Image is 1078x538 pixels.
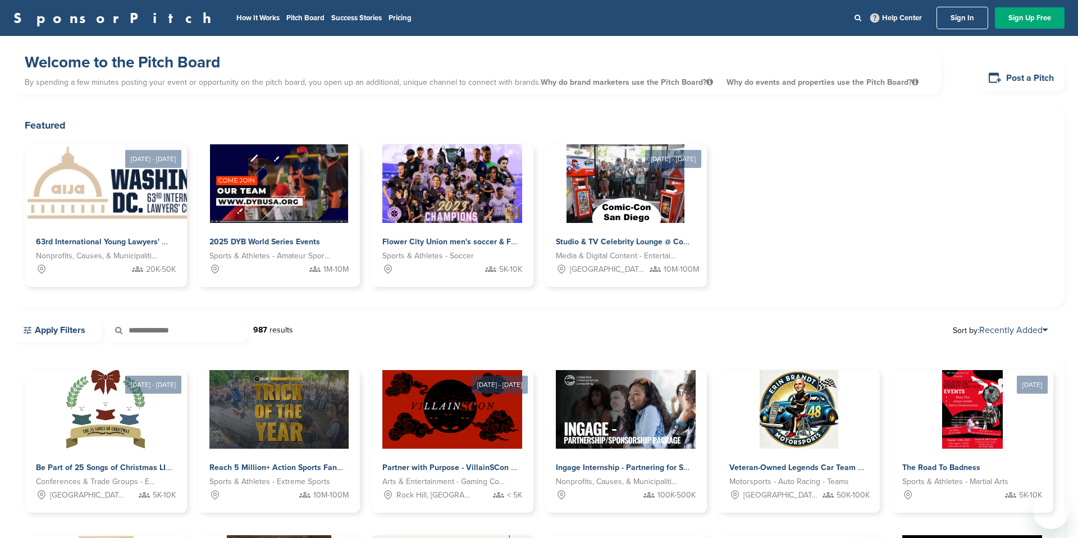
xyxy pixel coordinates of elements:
[25,126,187,287] a: [DATE] - [DATE] Sponsorpitch & 63rd International Young Lawyers' Congress Nonprofits, Causes, & M...
[198,370,360,513] a: Sponsorpitch & Reach 5 Million+ Action Sports Fans Sports & Athletes - Extreme Sports 10M-100M
[269,325,293,335] span: results
[36,250,159,262] span: Nonprofits, Causes, & Municipalities - Professional Development
[664,263,699,276] span: 10M-100M
[210,144,349,223] img: Sponsorpitch &
[396,489,473,501] span: Rock Hill, [GEOGRAPHIC_DATA]
[66,370,145,449] img: Sponsorpitch &
[837,489,870,501] span: 50K-100K
[25,352,187,513] a: [DATE] - [DATE] Sponsorpitch & Be Part of 25 Songs of Christmas LIVE – A Holiday Experience That ...
[382,476,505,488] span: Arts & Entertainment - Gaming Conventions
[1019,489,1042,501] span: 5K-10K
[209,250,332,262] span: Sports & Athletes - Amateur Sports Leagues
[545,126,707,287] a: [DATE] - [DATE] Sponsorpitch & Studio & TV Celebrity Lounge @ Comic-Con [GEOGRAPHIC_DATA]. Over 3...
[953,326,1048,335] span: Sort by:
[556,250,679,262] span: Media & Digital Content - Entertainment
[125,376,181,394] div: [DATE] - [DATE]
[125,150,181,168] div: [DATE] - [DATE]
[36,463,323,472] span: Be Part of 25 Songs of Christmas LIVE – A Holiday Experience That Gives Back
[729,476,849,488] span: Motorsports - Auto Racing - Teams
[286,13,325,22] a: Pitch Board
[25,117,1053,133] h2: Featured
[382,250,474,262] span: Sports & Athletes - Soccer
[995,7,1065,29] a: Sign Up Free
[979,325,1048,336] a: Recently Added
[382,144,522,223] img: Sponsorpitch &
[371,144,533,287] a: Sponsorpitch & Flower City Union men's soccer & Flower City 1872 women's soccer Sports & Athletes...
[556,370,696,449] img: Sponsorpitch &
[253,325,267,335] strong: 987
[209,476,330,488] span: Sports & Athletes - Extreme Sports
[25,144,248,223] img: Sponsorpitch &
[645,150,701,168] div: [DATE] - [DATE]
[331,13,382,22] a: Success Stories
[541,77,715,87] span: Why do brand marketers use the Pitch Board?
[556,476,679,488] span: Nonprofits, Causes, & Municipalities - Education
[718,370,880,513] a: Sponsorpitch & Veteran-Owned Legends Car Team Driving Racing Excellence and Community Impact Acro...
[937,7,988,29] a: Sign In
[25,72,930,92] p: By spending a few minutes posting your event or opportunity on the pitch board, you open up an ad...
[313,489,349,501] span: 10M-100M
[902,463,980,472] span: The Road To Badness
[146,263,176,276] span: 20K-50K
[1017,376,1048,394] div: [DATE]
[942,370,1003,449] img: Sponsorpitch &
[209,237,320,247] span: 2025 DYB World Series Events
[236,13,280,22] a: How It Works
[36,476,159,488] span: Conferences & Trade Groups - Entertainment
[13,11,218,25] a: SponsorPitch
[570,263,647,276] span: [GEOGRAPHIC_DATA], [GEOGRAPHIC_DATA]
[472,376,528,394] div: [DATE] - [DATE]
[198,144,360,287] a: Sponsorpitch & 2025 DYB World Series Events Sports & Athletes - Amateur Sports Leagues 1M-10M
[209,370,349,449] img: Sponsorpitch &
[727,77,919,87] span: Why do events and properties use the Pitch Board?
[382,463,530,472] span: Partner with Purpose - VillainSCon 2025
[13,318,102,342] a: Apply Filters
[209,463,341,472] span: Reach 5 Million+ Action Sports Fans
[556,463,708,472] span: Ingage Internship - Partnering for Success
[743,489,820,501] span: [GEOGRAPHIC_DATA], [GEOGRAPHIC_DATA], [GEOGRAPHIC_DATA], [GEOGRAPHIC_DATA]
[323,263,349,276] span: 1M-10M
[499,263,522,276] span: 5K-10K
[36,237,196,247] span: 63rd International Young Lawyers' Congress
[1033,493,1069,529] iframe: Button to launch messaging window
[891,352,1053,513] a: [DATE] Sponsorpitch & The Road To Badness Sports & Athletes - Martial Arts 5K-10K
[760,370,838,449] img: Sponsorpitch &
[567,144,684,223] img: Sponsorpitch &
[507,489,522,501] span: < 5K
[902,476,1008,488] span: Sports & Athletes - Martial Arts
[371,352,533,513] a: [DATE] - [DATE] Sponsorpitch & Partner with Purpose - VillainSCon 2025 Arts & Entertainment - Gam...
[979,64,1065,92] a: Post a Pitch
[868,11,924,25] a: Help Center
[389,13,412,22] a: Pricing
[153,489,176,501] span: 5K-10K
[50,489,127,501] span: [GEOGRAPHIC_DATA], [GEOGRAPHIC_DATA]
[382,237,627,247] span: Flower City Union men's soccer & Flower City 1872 women's soccer
[25,52,930,72] h1: Welcome to the Pitch Board
[545,370,707,513] a: Sponsorpitch & Ingage Internship - Partnering for Success Nonprofits, Causes, & Municipalities - ...
[382,370,522,449] img: Sponsorpitch &
[657,489,696,501] span: 100K-500K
